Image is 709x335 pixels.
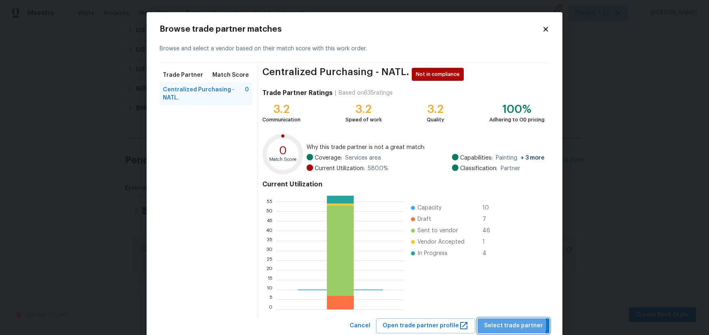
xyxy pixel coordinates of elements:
[482,204,495,212] span: 10
[333,89,339,97] div: |
[262,116,300,124] div: Communication
[160,35,549,63] div: Browse and select a vendor based on their match score with this work order.
[427,116,444,124] div: Quality
[279,145,287,156] text: 0
[267,238,272,243] text: 35
[417,249,447,257] span: In Progress
[262,89,333,97] h4: Trade Partner Ratings
[427,105,444,113] div: 3.2
[266,229,272,233] text: 40
[460,154,493,162] span: Capabilities:
[267,287,272,292] text: 10
[266,209,272,214] text: 50
[160,25,542,33] h2: Browse trade partner matches
[482,215,495,223] span: 7
[482,249,495,257] span: 4
[417,215,431,223] span: Draft
[484,321,543,331] span: Select trade partner
[262,180,545,188] h4: Current Utilization
[163,86,245,102] span: Centralized Purchasing - NATL.
[339,89,393,97] div: Based on 635 ratings
[489,105,545,113] div: 100%
[315,164,365,173] span: Current Utilization:
[416,70,463,78] span: Not in compliance
[417,238,465,246] span: Vendor Accepted
[346,116,382,124] div: Speed of work
[262,68,409,81] span: Centralized Purchasing - NATL.
[521,155,545,161] span: + 3 more
[482,227,495,235] span: 46
[489,116,545,124] div: Adhering to OD pricing
[350,321,370,331] span: Cancel
[307,143,545,151] span: Why this trade partner is not a great match:
[496,154,545,162] span: Painting
[163,71,203,79] span: Trade Partner
[262,105,300,113] div: 3.2
[501,164,520,173] span: Partner
[346,105,382,113] div: 3.2
[482,238,495,246] span: 1
[266,268,272,272] text: 20
[346,318,374,333] button: Cancel
[270,297,272,302] text: 5
[460,164,497,173] span: Classification:
[267,199,272,204] text: 55
[376,318,475,333] button: Open trade partner profile
[212,71,249,79] span: Match Score
[417,204,441,212] span: Capacity
[267,258,272,263] text: 25
[269,307,272,312] text: 0
[315,154,342,162] span: Coverage:
[368,164,388,173] span: 580.0 %
[268,277,272,282] text: 15
[383,321,469,331] span: Open trade partner profile
[417,227,458,235] span: Sent to vendor
[478,318,549,333] button: Select trade partner
[269,157,296,162] text: Match Score
[245,86,249,102] span: 0
[345,154,381,162] span: Services area
[266,248,272,253] text: 30
[266,219,272,224] text: 45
